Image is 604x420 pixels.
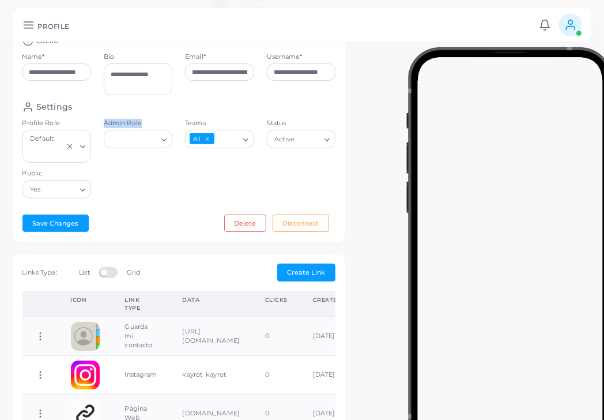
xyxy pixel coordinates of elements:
td: [DATE] [300,355,355,394]
div: Search for option [267,130,335,148]
span: Links Type: [22,268,57,276]
label: Username [267,52,303,62]
button: Save Changes [22,215,89,232]
div: Search for option [22,130,91,163]
label: Grid [127,268,140,277]
span: Active [273,133,296,145]
span: Yes [29,184,43,196]
td: Guarda mi contacto [112,317,170,355]
th: Action [22,291,58,317]
input: Search for option [297,133,320,145]
td: 0 [252,317,300,355]
label: Name [22,52,45,62]
button: Delete [224,215,266,232]
img: contactcard.png [71,322,100,351]
span: Default [29,133,55,145]
div: Created [313,296,342,304]
span: All [190,133,214,144]
input: Search for option [216,133,238,145]
td: [URL][DOMAIN_NAME] [170,317,252,355]
div: Data [183,296,240,304]
label: Public [22,169,91,178]
td: [DATE] [300,317,355,355]
button: Create Link [277,264,335,281]
div: Clicks [265,296,288,304]
span: Create Link [288,268,326,276]
button: Clear Selected [66,142,74,151]
label: List [79,268,89,277]
label: Email [185,52,206,62]
div: Search for option [185,130,254,148]
div: Search for option [22,180,91,198]
input: Search for option [28,147,63,160]
button: Disconnect [273,215,329,232]
button: Deselect All [203,135,212,143]
td: Instagram [112,355,170,394]
td: kayrot_kayrot [170,355,252,394]
h4: Settings [36,102,72,112]
h5: PROFILE [37,22,69,31]
label: Teams [185,119,254,128]
input: Search for option [109,133,157,145]
label: Profile Role [22,119,91,128]
div: Icon [71,296,100,304]
input: Search for option [43,183,75,196]
div: Search for option [104,130,172,148]
label: Admin Role [104,119,172,128]
div: Link Type [125,296,157,312]
label: Bio [104,52,172,62]
label: Status [267,119,335,128]
img: instagram.png [71,361,100,389]
td: 0 [252,355,300,394]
